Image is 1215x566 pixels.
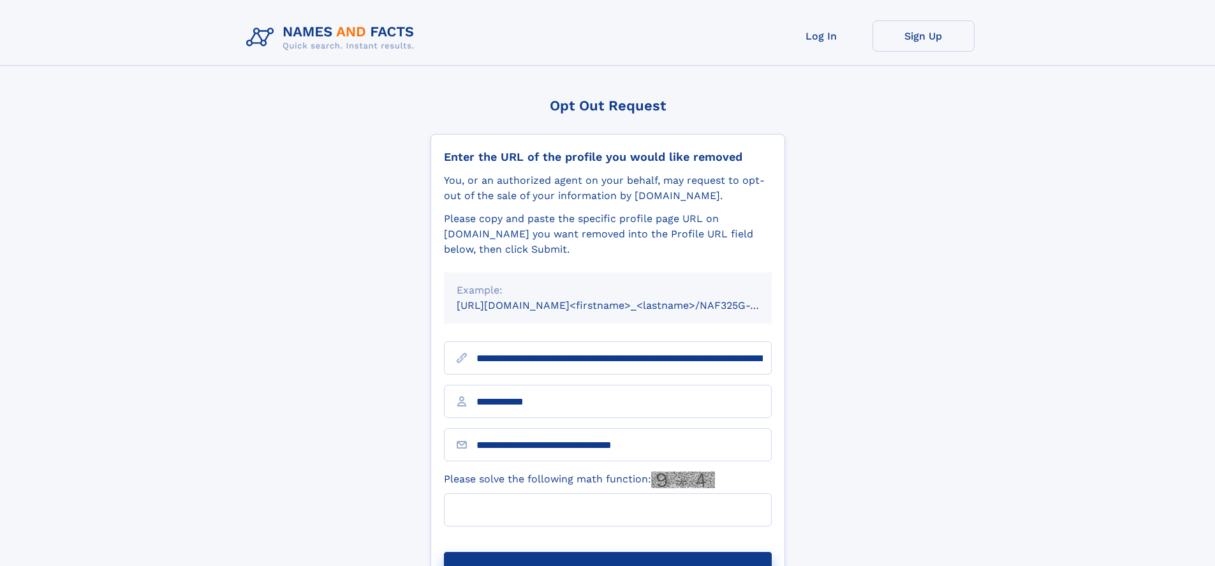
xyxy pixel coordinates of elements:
[457,283,759,298] div: Example:
[444,472,715,488] label: Please solve the following math function:
[770,20,873,52] a: Log In
[444,211,772,257] div: Please copy and paste the specific profile page URL on [DOMAIN_NAME] you want removed into the Pr...
[444,173,772,204] div: You, or an authorized agent on your behalf, may request to opt-out of the sale of your informatio...
[241,20,425,55] img: Logo Names and Facts
[457,299,796,311] small: [URL][DOMAIN_NAME]<firstname>_<lastname>/NAF325G-xxxxxxxx
[431,98,785,114] div: Opt Out Request
[873,20,975,52] a: Sign Up
[444,150,772,164] div: Enter the URL of the profile you would like removed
